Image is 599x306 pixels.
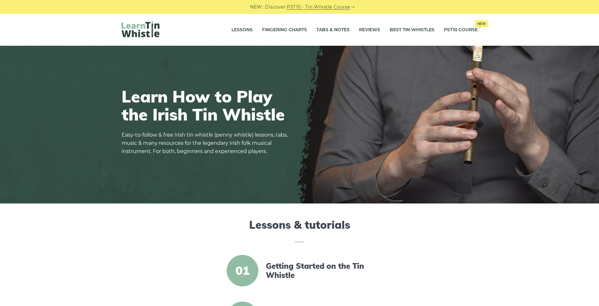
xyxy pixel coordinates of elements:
[122,131,292,156] p: Easy-to-follow & free Irish tin whistle (penny whistle) lessons, tabs, music & many resources for...
[227,255,258,286] span: 01
[231,22,253,38] a: Lessons
[266,262,374,280] a: Getting Started on the Tin Whistle
[262,22,307,38] a: Fingering Charts
[122,87,292,123] h1: Learn How to Play the Irish Tin Whistle
[359,22,380,38] a: Reviews
[122,21,159,37] img: LearnTinWhistle.com
[475,20,488,27] span: New
[390,22,434,38] a: Best Tin Whistles
[122,219,478,242] h2: Lessons & tutorials
[316,22,350,38] a: Tabs & Notes
[444,22,478,38] a: PST10 CourseNew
